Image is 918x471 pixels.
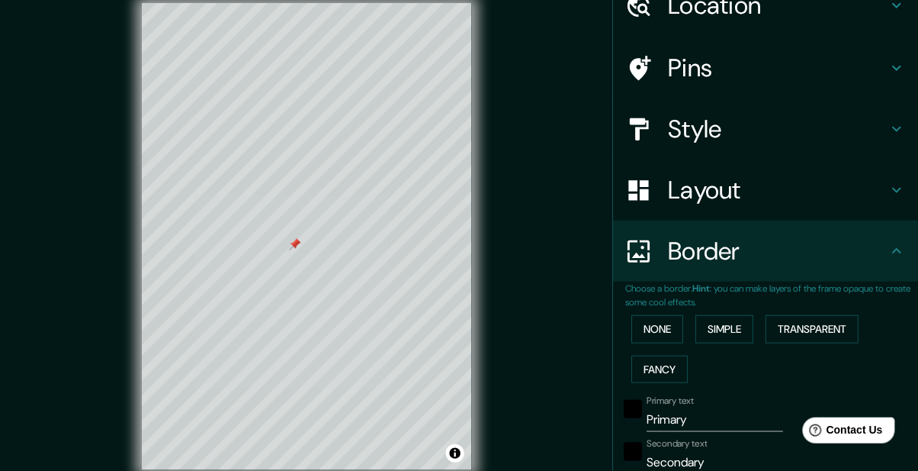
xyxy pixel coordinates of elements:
[625,282,918,309] p: Choose a border. : you can make layers of the frame opaque to create some cool effects.
[613,160,918,221] div: Layout
[624,443,642,461] button: black
[766,315,859,344] button: Transparent
[446,444,464,463] button: Toggle attribution
[624,400,642,418] button: black
[668,175,888,205] h4: Layout
[613,221,918,282] div: Border
[668,236,888,266] h4: Border
[692,282,710,295] b: Hint
[613,98,918,160] div: Style
[668,114,888,144] h4: Style
[647,395,694,408] label: Primary text
[782,411,901,454] iframe: Help widget launcher
[668,53,888,83] h4: Pins
[695,315,753,344] button: Simple
[631,315,683,344] button: None
[613,37,918,98] div: Pins
[631,356,688,384] button: Fancy
[647,437,708,450] label: Secondary text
